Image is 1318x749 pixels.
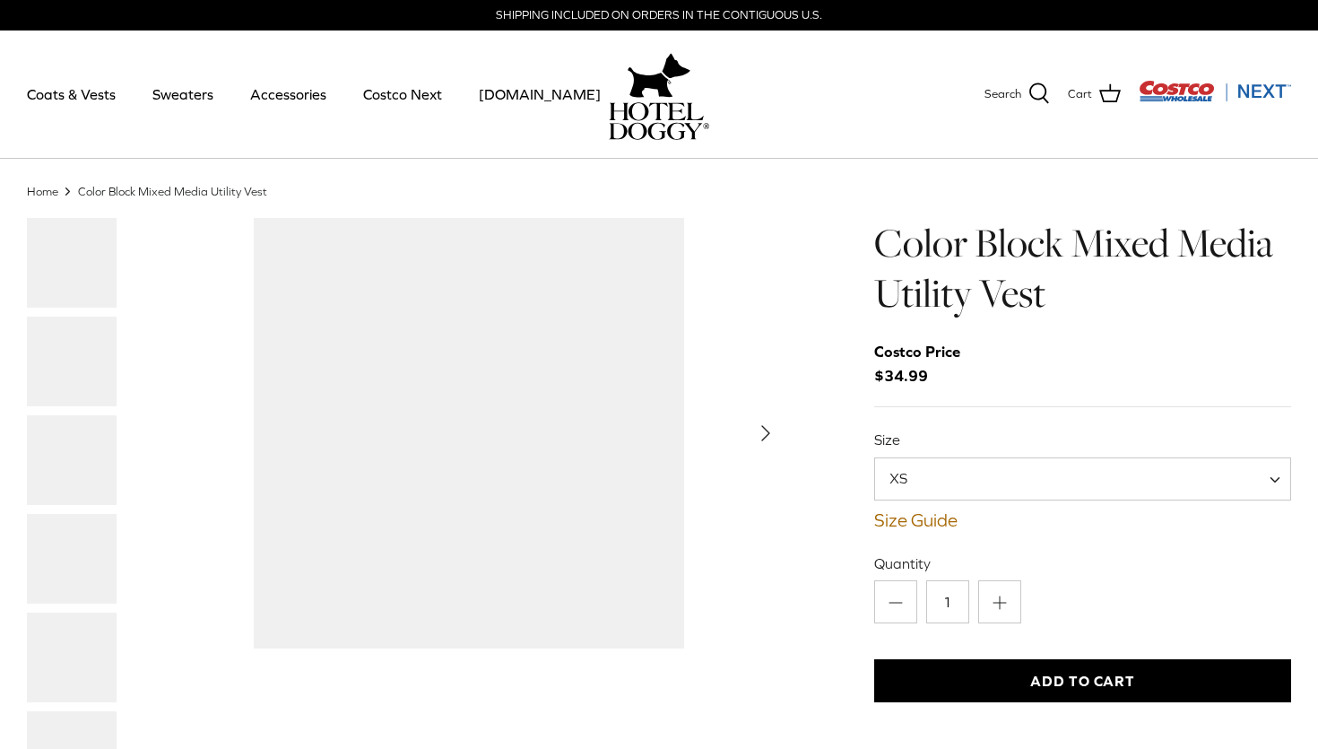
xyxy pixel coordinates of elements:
img: hoteldoggycom [609,102,709,140]
span: XS [875,468,943,488]
a: Coats & Vests [11,64,132,125]
a: Sweaters [136,64,230,125]
a: Visit Costco Next [1139,91,1291,105]
a: Size Guide [874,509,1291,531]
a: Thumbnail Link [27,317,117,406]
a: Costco Next [347,64,458,125]
a: Thumbnail Link [27,415,117,505]
input: Quantity [926,580,969,623]
a: Thumbnail Link [27,613,117,702]
span: Search [984,85,1021,104]
a: Thumbnail Link [27,514,117,604]
nav: Breadcrumbs [27,183,1291,200]
button: Add to Cart [874,659,1291,702]
button: Next [746,414,785,453]
a: [DOMAIN_NAME] [463,64,617,125]
a: Color Block Mixed Media Utility Vest [78,184,267,197]
span: Cart [1068,85,1092,104]
label: Quantity [874,553,1291,573]
a: Cart [1068,83,1121,106]
a: Accessories [234,64,343,125]
a: Home [27,184,58,197]
a: Search [984,83,1050,106]
a: hoteldoggy.com hoteldoggycom [609,48,709,140]
img: hoteldoggy.com [628,48,690,102]
span: XS [874,457,1291,501]
h1: Color Block Mixed Media Utility Vest [874,218,1291,319]
img: Costco Next [1139,80,1291,102]
a: Show Gallery [152,218,785,649]
span: $34.99 [874,340,978,388]
a: Thumbnail Link [27,218,117,308]
div: Costco Price [874,340,960,364]
label: Size [874,430,1291,449]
